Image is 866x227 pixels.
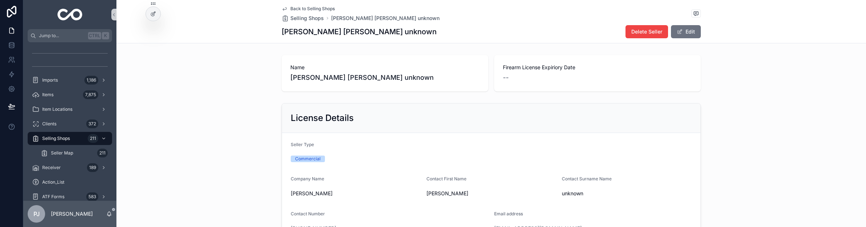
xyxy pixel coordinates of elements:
[88,134,98,143] div: 211
[28,29,112,42] button: Jump to...CtrlK
[84,76,98,85] div: 1,186
[42,136,70,141] span: Selling Shops
[42,92,53,98] span: Items
[282,6,335,12] a: Back to Selling Shops
[282,27,437,37] h1: [PERSON_NAME] [PERSON_NAME] unknown
[503,73,509,83] span: --
[290,64,480,71] span: Name
[28,161,112,174] a: Receiver189
[562,190,692,197] span: unknown
[42,165,61,171] span: Receiver
[625,25,668,38] button: Delete Seller
[42,77,58,83] span: Imports
[291,112,354,124] h2: License Details
[87,163,98,172] div: 189
[39,33,85,39] span: Jump to...
[290,15,324,22] span: Selling Shops
[295,156,321,162] div: Commercial
[86,120,98,128] div: 372
[290,6,335,12] span: Back to Selling Shops
[28,176,112,189] a: Action_List
[42,121,56,127] span: Clients
[290,73,480,83] span: [PERSON_NAME] [PERSON_NAME] unknown
[631,28,662,35] span: Delete Seller
[42,194,64,200] span: ATF Forms
[671,25,701,38] button: Edit
[28,103,112,116] a: Item Locations
[97,149,108,157] div: 211
[86,192,98,201] div: 583
[426,190,556,197] span: [PERSON_NAME]
[291,211,325,216] span: Contact Number
[28,88,112,101] a: Items7,875
[88,32,101,39] span: Ctrl
[28,117,112,130] a: Clients372
[83,90,98,99] div: 7,875
[57,9,83,20] img: App logo
[494,211,523,216] span: Email address
[282,15,324,22] a: Selling Shops
[291,142,314,147] span: Seller Type
[36,146,112,160] a: Seller Map211
[23,42,116,201] div: scrollable content
[33,210,40,218] span: PJ
[503,64,692,71] span: Firearm License Expiriory Date
[331,15,440,22] a: [PERSON_NAME] [PERSON_NAME] unknown
[28,74,112,87] a: Imports1,186
[103,33,108,39] span: K
[562,176,612,181] span: Contact Surname Name
[291,176,324,181] span: Company Name
[291,190,421,197] span: [PERSON_NAME]
[426,176,466,181] span: Contact First Name
[42,106,72,112] span: Item Locations
[28,132,112,145] a: Selling Shops211
[51,150,73,156] span: Seller Map
[51,210,93,218] p: [PERSON_NAME]
[28,190,112,203] a: ATF Forms583
[42,179,64,185] span: Action_List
